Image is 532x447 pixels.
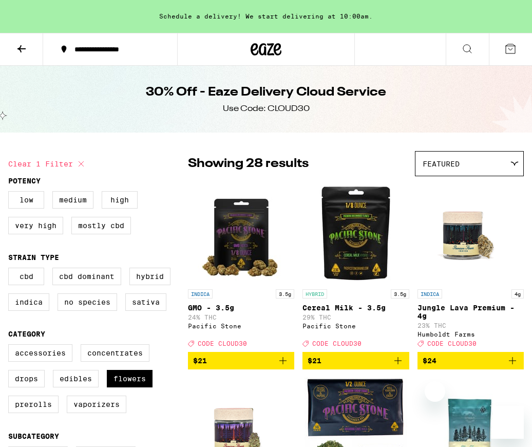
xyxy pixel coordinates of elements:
p: 3.5g [276,289,294,299]
a: Open page for Jungle Lava Premium - 4g from Humboldt Farms [417,181,524,352]
div: Pacific Stone [188,323,294,329]
label: Prerolls [8,396,59,413]
h1: 30% Off - Eaze Delivery Cloud Service [146,84,386,101]
label: No Species [58,293,117,311]
img: Pacific Stone - Cereal Milk - 3.5g [305,181,407,284]
span: CODE CLOUD30 [312,340,362,347]
span: $21 [193,357,207,365]
label: Concentrates [81,344,149,362]
button: Add to bag [302,352,409,369]
legend: Subcategory [8,432,59,440]
p: 23% THC [417,322,524,329]
p: Jungle Lava Premium - 4g [417,304,524,320]
p: 4g [511,289,524,299]
label: Sativa [125,293,166,311]
a: Open page for Cereal Milk - 3.5g from Pacific Stone [302,181,409,352]
iframe: Button to launch messaging window [491,406,524,439]
div: Use Code: CLOUD30 [223,103,310,115]
p: INDICA [188,289,213,299]
label: Vaporizers [67,396,126,413]
iframe: Close message [425,381,445,402]
p: 24% THC [188,314,294,321]
label: High [102,191,138,209]
button: Add to bag [417,352,524,369]
button: Clear 1 filter [8,151,87,177]
label: Mostly CBD [71,217,131,234]
img: Pacific Stone - GMO - 3.5g [190,181,293,284]
legend: Category [8,330,45,338]
label: Medium [52,191,93,209]
p: Showing 28 results [188,155,309,173]
span: CODE CLOUD30 [198,340,247,347]
label: Low [8,191,44,209]
p: INDICA [417,289,442,299]
label: CBD Dominant [52,268,121,285]
p: 3.5g [391,289,409,299]
label: Hybrid [129,268,170,285]
p: GMO - 3.5g [188,304,294,312]
div: Humboldt Farms [417,331,524,338]
label: Edibles [53,370,99,387]
div: Pacific Stone [302,323,409,329]
label: Flowers [107,370,153,387]
legend: Strain Type [8,253,59,262]
label: Accessories [8,344,72,362]
img: Humboldt Farms - Jungle Lava Premium - 4g [419,181,522,284]
p: 29% THC [302,314,409,321]
button: Add to bag [188,352,294,369]
span: $24 [423,357,436,365]
label: Drops [8,370,45,387]
p: Cereal Milk - 3.5g [302,304,409,312]
p: HYBRID [302,289,327,299]
span: CODE CLOUD30 [427,340,477,347]
label: Very High [8,217,63,234]
a: Open page for GMO - 3.5g from Pacific Stone [188,181,294,352]
label: CBD [8,268,44,285]
span: Featured [423,160,460,168]
span: $21 [308,357,321,365]
legend: Potency [8,177,41,185]
label: Indica [8,293,49,311]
